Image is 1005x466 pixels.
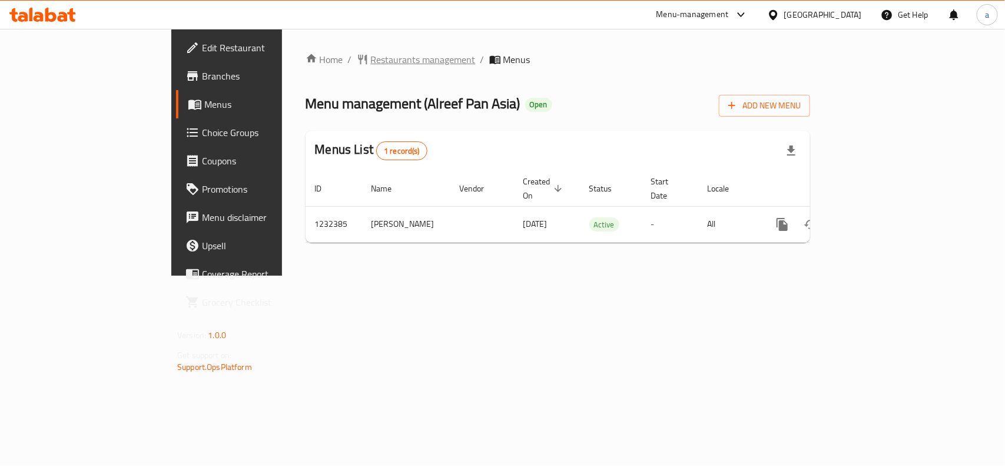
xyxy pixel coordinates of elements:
[523,174,566,203] span: Created On
[176,90,339,118] a: Menus
[176,232,339,260] a: Upsell
[377,146,427,157] span: 1 record(s)
[202,154,330,168] span: Coupons
[656,8,729,22] div: Menu-management
[176,118,339,147] a: Choice Groups
[306,90,520,117] span: Menu management ( Alreef Pan Asia )
[651,174,684,203] span: Start Date
[708,181,745,196] span: Locale
[728,98,801,113] span: Add New Menu
[315,181,337,196] span: ID
[177,328,206,343] span: Version:
[176,62,339,90] a: Branches
[480,52,485,67] li: /
[985,8,989,21] span: a
[719,95,810,117] button: Add New Menu
[176,203,339,232] a: Menu disclaimer
[306,52,810,67] nav: breadcrumb
[177,359,252,375] a: Support.OpsPlatform
[589,218,619,232] span: Active
[523,216,548,232] span: [DATE]
[208,328,226,343] span: 1.0.0
[642,206,698,242] td: -
[202,41,330,55] span: Edit Restaurant
[589,181,628,196] span: Status
[204,97,330,111] span: Menus
[202,295,330,309] span: Grocery Checklist
[176,175,339,203] a: Promotions
[315,141,427,160] h2: Menus List
[176,288,339,316] a: Grocery Checklist
[525,100,552,110] span: Open
[202,210,330,224] span: Menu disclaimer
[777,137,805,165] div: Export file
[176,34,339,62] a: Edit Restaurant
[202,69,330,83] span: Branches
[177,348,231,363] span: Get support on:
[176,147,339,175] a: Coupons
[176,260,339,288] a: Coverage Report
[306,171,891,243] table: enhanced table
[797,210,825,239] button: Change Status
[589,217,619,232] div: Active
[371,52,476,67] span: Restaurants management
[202,267,330,281] span: Coverage Report
[460,181,500,196] span: Vendor
[525,98,552,112] div: Open
[376,141,427,160] div: Total records count
[698,206,759,242] td: All
[348,52,352,67] li: /
[202,182,330,196] span: Promotions
[202,125,330,140] span: Choice Groups
[768,210,797,239] button: more
[784,8,862,21] div: [GEOGRAPHIC_DATA]
[202,239,330,253] span: Upsell
[362,206,450,242] td: [PERSON_NAME]
[759,171,891,207] th: Actions
[357,52,476,67] a: Restaurants management
[503,52,530,67] span: Menus
[372,181,407,196] span: Name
